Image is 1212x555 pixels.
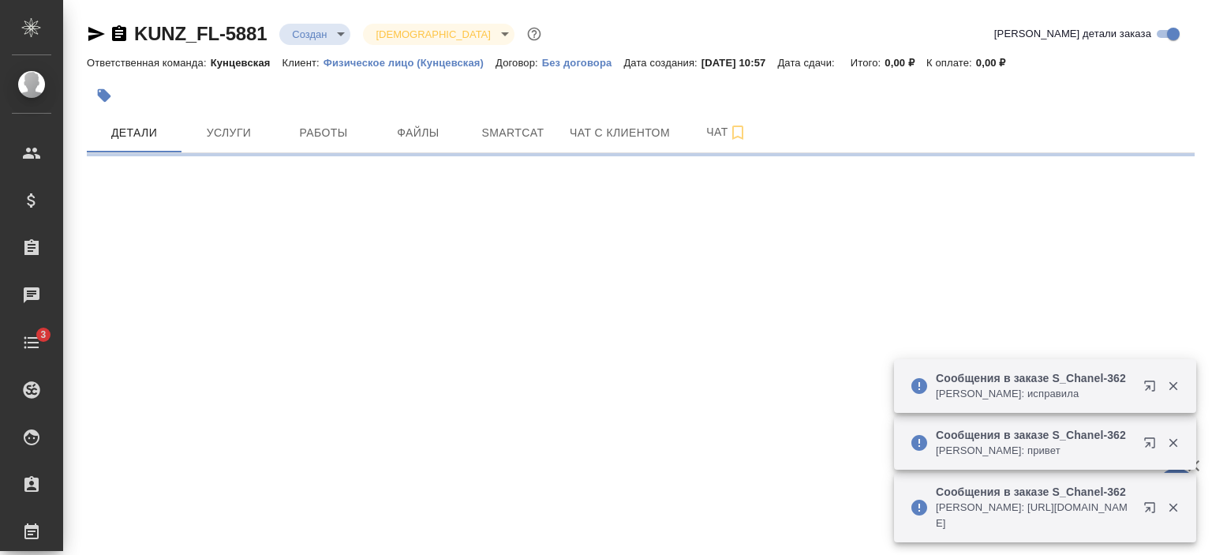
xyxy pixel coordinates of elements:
[1157,379,1189,393] button: Закрыть
[623,57,701,69] p: Дата создания:
[371,28,495,41] button: [DEMOGRAPHIC_DATA]
[1134,370,1172,408] button: Открыть в новой вкладке
[936,443,1133,459] p: [PERSON_NAME]: привет
[976,57,1018,69] p: 0,00 ₽
[936,386,1133,402] p: [PERSON_NAME]: исправила
[936,500,1133,531] p: [PERSON_NAME]: [URL][DOMAIN_NAME]
[324,55,496,69] a: Физическое лицо (Кунцевская)
[324,57,496,69] p: Физическое лицо (Кунцевская)
[936,370,1133,386] p: Сообщения в заказе S_Chanel-362
[31,327,55,343] span: 3
[96,123,172,143] span: Детали
[777,57,838,69] p: Дата сдачи:
[4,323,59,362] a: 3
[287,28,331,41] button: Создан
[211,57,282,69] p: Кунцевская
[926,57,976,69] p: К оплате:
[994,26,1151,42] span: [PERSON_NAME] детали заказа
[936,484,1133,500] p: Сообщения в заказе S_Chanel-362
[1134,492,1172,530] button: Открыть в новой вкладке
[542,55,624,69] a: Без договора
[1134,427,1172,465] button: Открыть в новой вкладке
[87,78,122,113] button: Добавить тэг
[689,122,765,142] span: Чат
[570,123,670,143] span: Чат с клиентом
[380,123,456,143] span: Файлы
[542,57,624,69] p: Без договора
[110,24,129,43] button: Скопировать ссылку
[279,24,350,45] div: Создан
[87,24,106,43] button: Скопировать ссылку для ЯМессенджера
[701,57,778,69] p: [DATE] 10:57
[286,123,361,143] span: Работы
[851,57,885,69] p: Итого:
[191,123,267,143] span: Услуги
[87,57,211,69] p: Ответственная команда:
[728,123,747,142] svg: Подписаться
[1157,436,1189,450] button: Закрыть
[936,427,1133,443] p: Сообщения в заказе S_Chanel-362
[496,57,542,69] p: Договор:
[134,23,267,44] a: KUNZ_FL-5881
[282,57,324,69] p: Клиент:
[363,24,514,45] div: Создан
[475,123,551,143] span: Smartcat
[885,57,926,69] p: 0,00 ₽
[1157,501,1189,515] button: Закрыть
[524,24,544,44] button: Доп статусы указывают на важность/срочность заказа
